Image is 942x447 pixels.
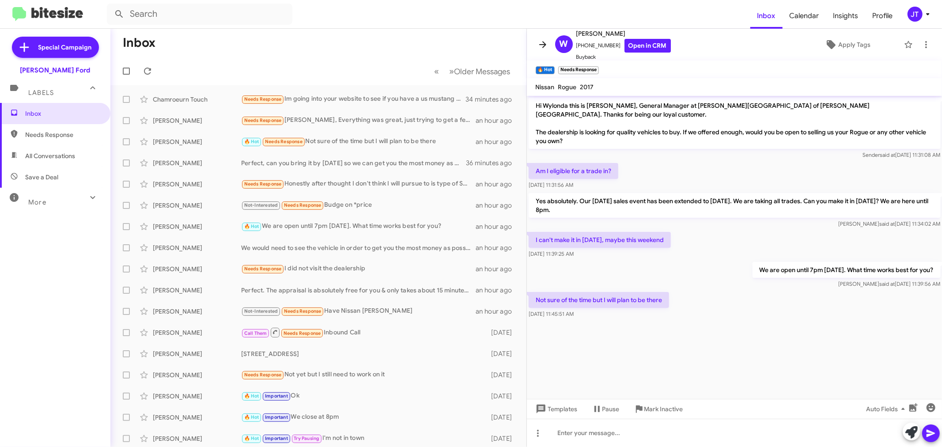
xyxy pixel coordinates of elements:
span: W [560,37,568,51]
a: Insights [826,3,866,29]
span: Not-Interested [244,202,278,208]
span: Inbox [25,109,100,118]
a: Profile [866,3,900,29]
span: Pause [602,401,620,417]
div: Not sure of the time but I will plan to be there [241,136,476,147]
span: said at [879,220,895,227]
button: Apply Tags [795,37,900,53]
span: Templates [534,401,578,417]
span: Needs Response [244,372,282,378]
button: Mark Inactive [627,401,690,417]
span: [PERSON_NAME] [576,28,671,39]
span: Rogue [558,83,577,91]
p: I can't make it in [DATE], maybe this weekend [529,232,671,248]
div: an hour ago [476,243,519,252]
span: 🔥 Hot [244,393,259,399]
div: Not yet but I still need to work on it [241,370,484,380]
div: an hour ago [476,180,519,189]
div: [PERSON_NAME] [153,180,241,189]
div: Inbound Call [241,327,484,338]
span: 🔥 Hot [244,414,259,420]
div: [PERSON_NAME] [153,137,241,146]
div: We close at 8pm [241,412,484,422]
span: Special Campaign [38,43,92,52]
div: I did not visit the dealership [241,264,476,274]
span: Auto Fields [866,401,908,417]
span: Labels [28,89,54,97]
span: [DATE] 11:39:25 AM [529,250,574,257]
span: Needs Response [284,202,322,208]
div: [PERSON_NAME] [153,434,241,443]
input: Search [107,4,292,25]
a: Special Campaign [12,37,99,58]
div: Have Nissan [PERSON_NAME] [241,306,476,316]
div: [PERSON_NAME] [153,328,241,337]
div: [DATE] [484,328,519,337]
div: 34 minutes ago [466,95,519,104]
button: Templates [527,401,585,417]
div: 36 minutes ago [466,159,519,167]
span: Buyback [576,53,671,61]
span: [DATE] 11:31:56 AM [529,182,573,188]
span: » [450,66,454,77]
span: Sender [DATE] 11:31:08 AM [863,152,940,158]
p: We are open until 7pm [DATE]. What time works best for you? [752,262,940,278]
div: [PERSON_NAME] [153,307,241,316]
span: said at [879,280,895,287]
span: Older Messages [454,67,511,76]
div: [PERSON_NAME] [153,159,241,167]
div: [PERSON_NAME] [153,392,241,401]
div: JT [908,7,923,22]
span: Needs Response [25,130,100,139]
div: [PERSON_NAME] [153,413,241,422]
span: Inbox [750,3,783,29]
div: an hour ago [476,201,519,210]
a: Open in CRM [624,39,671,53]
div: an hour ago [476,116,519,125]
button: Next [444,62,516,80]
span: Needs Response [244,266,282,272]
p: Hi Wylonda this is [PERSON_NAME], General Manager at [PERSON_NAME][GEOGRAPHIC_DATA] of [PERSON_NA... [529,98,941,149]
span: All Conversations [25,152,75,160]
a: Calendar [783,3,826,29]
div: [PERSON_NAME] [153,222,241,231]
button: Auto Fields [859,401,916,417]
div: [PERSON_NAME] Ford [20,66,91,75]
span: Needs Response [284,308,322,314]
button: Previous [429,62,445,80]
div: Im going into your website to see if you have a us mustang between the year [DATE]-[DATE] GT blue... [241,94,466,104]
div: Perfect, can you bring it by [DATE] so we can get you the most money as possible? We are here unt... [241,159,466,167]
div: [PERSON_NAME] [153,286,241,295]
div: Ok [241,391,484,401]
div: an hour ago [476,307,519,316]
div: an hour ago [476,137,519,146]
span: 🔥 Hot [244,223,259,229]
div: We would need to see the vehicle in order to get you the most money as possible. Can you bring it... [241,243,476,252]
span: Save a Deal [25,173,58,182]
div: Budge on *price [241,200,476,210]
span: [PERSON_NAME] [DATE] 11:34:02 AM [838,220,940,227]
span: Try Pausing [294,436,319,441]
span: Needs Response [244,117,282,123]
span: [DATE] 11:45:51 AM [529,311,574,317]
div: [DATE] [484,371,519,379]
button: JT [900,7,932,22]
div: [PERSON_NAME] [153,349,241,358]
div: [DATE] [484,434,519,443]
button: Pause [585,401,627,417]
div: an hour ago [476,286,519,295]
div: an hour ago [476,265,519,273]
div: Perfect. The appraisal is absolutely free for you & only takes about 15 minutes. Do you have time... [241,286,476,295]
span: 2017 [580,83,594,91]
div: I'm not in town [241,433,484,443]
h1: Inbox [123,36,155,50]
small: Needs Response [558,66,599,74]
span: Call Them [244,330,267,336]
span: [PERSON_NAME] [DATE] 11:39:56 AM [838,280,940,287]
span: Important [265,393,288,399]
div: [DATE] [484,349,519,358]
span: [PHONE_NUMBER] [576,39,671,53]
